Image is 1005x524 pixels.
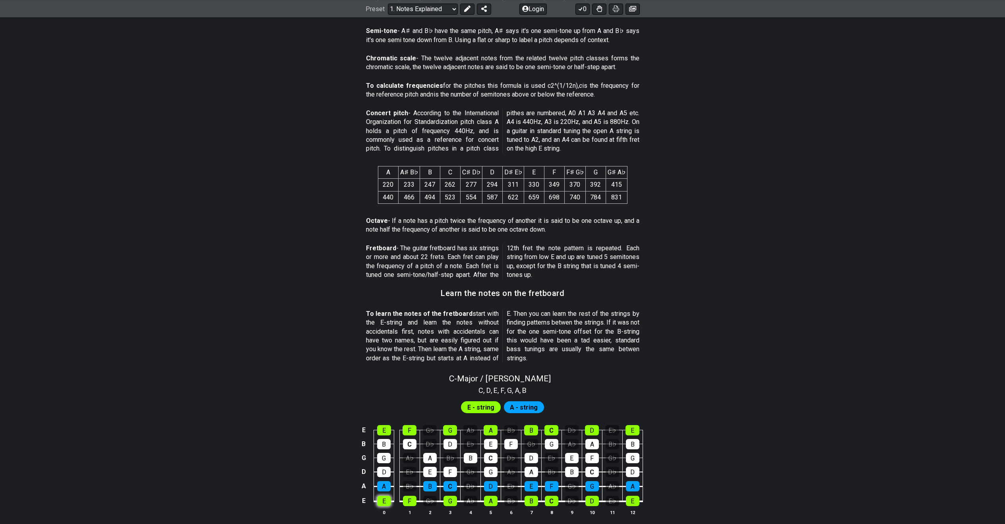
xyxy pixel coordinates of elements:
[484,425,498,435] div: A
[512,385,515,396] span: ,
[377,496,391,506] div: E
[585,439,599,449] div: A
[507,385,512,396] span: G
[606,467,619,477] div: D♭
[478,385,483,396] span: C
[423,453,437,463] div: A
[541,508,562,516] th: 8
[626,453,639,463] div: G
[524,425,538,435] div: B
[460,191,482,203] td: 554
[501,508,521,516] th: 6
[545,467,558,477] div: B♭
[521,508,541,516] th: 7
[377,467,391,477] div: D
[504,439,518,449] div: F
[504,425,518,435] div: B♭
[443,439,457,449] div: D
[544,179,564,191] td: 349
[359,423,368,437] td: E
[366,217,639,234] p: - If a note has a pitch twice the frequency of another it is said to be one octave up, and a note...
[480,508,501,516] th: 5
[366,309,639,363] p: start with the E-string and learn the notes without accidentals first, notes with accidentals can...
[430,91,434,98] em: n
[585,166,606,178] th: G
[606,453,619,463] div: G♭
[519,385,523,396] span: ,
[440,191,460,203] td: 523
[403,439,416,449] div: C
[565,439,579,449] div: A♭
[504,496,518,506] div: B♭
[398,191,420,203] td: 466
[399,508,420,516] th: 1
[374,508,394,516] th: 0
[486,385,491,396] span: D
[443,453,457,463] div: B♭
[504,453,518,463] div: D♭
[467,402,494,413] span: First enable full edit mode to edit
[579,82,582,89] em: c
[482,191,502,203] td: 587
[626,439,639,449] div: B
[366,217,388,224] strong: Octave
[502,191,524,203] td: 622
[625,3,640,14] button: Create image
[585,496,599,506] div: D
[625,425,639,435] div: E
[377,481,391,491] div: A
[403,467,416,477] div: E♭
[377,439,391,449] div: B
[366,310,473,317] strong: To learn the notes of the fretboard
[443,496,457,506] div: G
[606,166,627,178] th: G♯ A♭
[562,508,582,516] th: 9
[585,453,599,463] div: F
[460,508,480,516] th: 4
[544,425,558,435] div: C
[585,481,599,491] div: G
[484,439,498,449] div: E
[366,81,639,99] p: for the pitches this formula is used c2^(1/12n), is the frequency for the reference pitch and is ...
[443,467,457,477] div: F
[464,496,477,506] div: A♭
[366,54,639,72] p: - The twelve adjacent notes from the related twelve pitch classes forms the chromatic scale, the ...
[484,453,498,463] div: C
[504,481,518,491] div: E♭
[377,425,391,435] div: E
[366,27,639,44] p: - A♯ and B♭ have the same pitch, A♯ says it's one semi-tone up from A and B♭ says it's one semi t...
[366,5,385,13] span: Preset
[420,508,440,516] th: 2
[545,453,558,463] div: E♭
[366,82,443,89] strong: To calculate frequencies
[609,3,623,14] button: Print
[366,109,408,117] strong: Concert pitch
[464,453,477,463] div: B
[443,481,457,491] div: C
[565,481,579,491] div: G♭
[423,425,437,435] div: G♭
[460,3,474,14] button: Edit Preset
[606,191,627,203] td: 831
[403,425,416,435] div: F
[565,453,579,463] div: E
[398,166,420,178] th: A♯ B♭
[484,467,498,477] div: G
[423,439,437,449] div: D♭
[359,493,368,509] td: E
[420,191,440,203] td: 494
[441,289,564,298] h3: Learn the notes on the fretboard
[366,27,397,35] strong: Semi-tone
[544,166,564,178] th: F
[359,479,368,494] td: A
[606,496,619,506] div: E♭
[366,54,416,62] strong: Chromatic scale
[605,425,619,435] div: E♭
[366,244,396,252] strong: Fretboard
[483,385,486,396] span: ,
[606,439,619,449] div: B♭
[440,179,460,191] td: 262
[475,383,530,396] section: Scale pitch classes
[564,191,585,203] td: 740
[502,166,524,178] th: D♯ E♭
